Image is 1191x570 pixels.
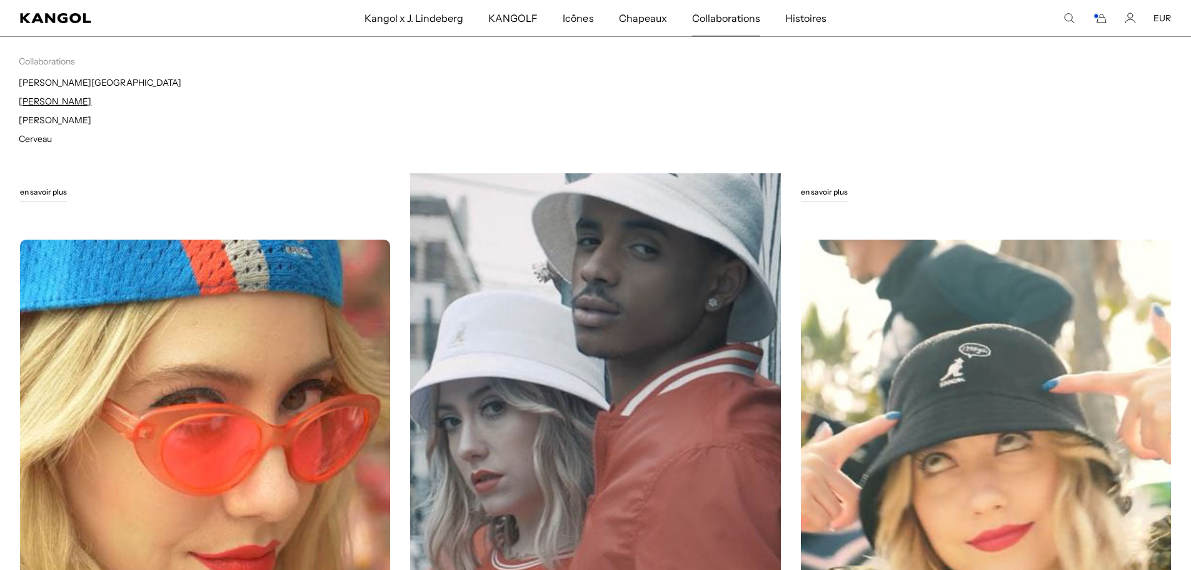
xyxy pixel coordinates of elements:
[20,182,67,202] a: En savoir plus
[20,13,241,23] a: Kangol
[19,56,75,67] font: Collaborations
[19,96,91,107] a: [PERSON_NAME]
[20,187,67,196] font: En savoir plus
[563,12,593,24] font: Icônes
[1092,13,1107,24] button: Panier
[19,77,181,88] a: [PERSON_NAME][GEOGRAPHIC_DATA]
[1063,13,1075,24] summary: Rechercher ici
[1153,13,1171,24] button: EUR
[801,187,848,196] font: En savoir plus
[19,133,52,145] a: Cerveau
[785,12,827,24] font: Histoires
[619,12,667,24] font: Chapeaux
[364,12,464,24] font: Kangol x J. Lindeberg
[801,182,848,202] a: En savoir plus
[692,12,760,24] font: Collaborations
[488,12,538,24] font: KANGOLF
[19,115,91,126] a: [PERSON_NAME]
[1125,13,1136,24] a: Compte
